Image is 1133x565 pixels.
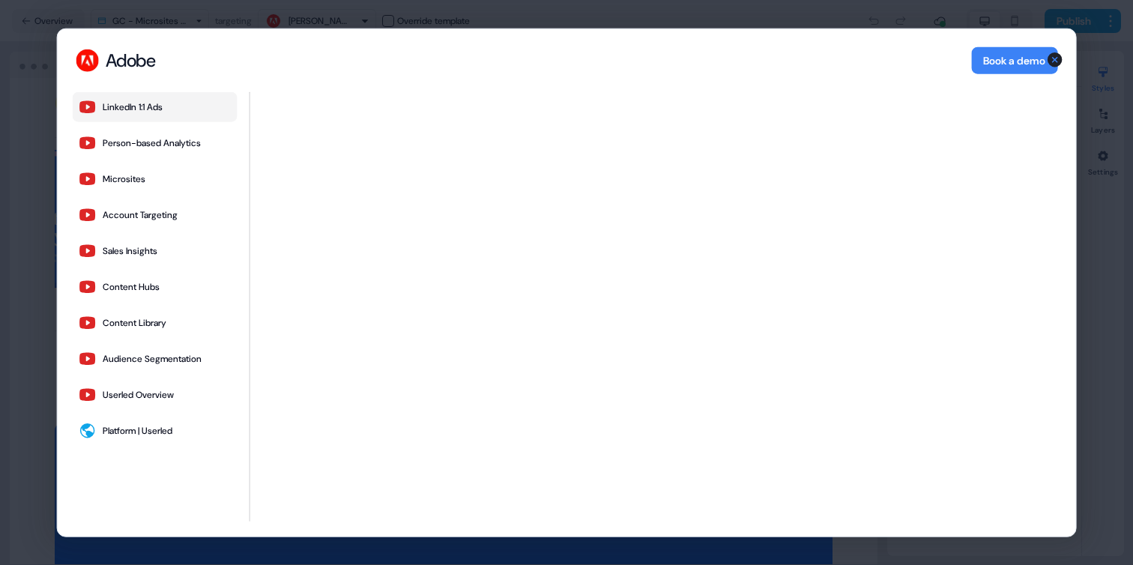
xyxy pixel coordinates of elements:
[103,173,145,185] div: Microsites
[73,128,238,158] button: Person-based Analytics
[103,389,174,401] div: Userled Overview
[103,281,160,293] div: Content Hubs
[103,317,166,329] div: Content Library
[103,245,157,257] div: Sales Insights
[73,272,238,302] button: Content Hubs
[103,209,178,221] div: Account Targeting
[73,92,238,122] button: LinkedIn 1:1 Ads
[73,164,238,194] button: Microsites
[73,380,238,410] button: Userled Overview
[103,137,201,149] div: Person-based Analytics
[73,200,238,230] button: Account Targeting
[971,47,1057,74] button: Book a demo
[73,344,238,374] button: Audience Segmentation
[103,353,202,365] div: Audience Segmentation
[106,49,156,72] div: Adobe
[73,236,238,266] button: Sales Insights
[73,308,238,338] button: Content Library
[103,101,163,113] div: LinkedIn 1:1 Ads
[103,425,172,437] div: Platform | Userled
[73,416,238,446] button: Platform | Userled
